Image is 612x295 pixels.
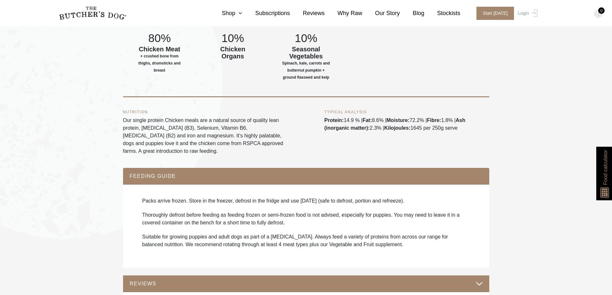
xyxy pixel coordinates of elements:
[282,60,330,81] span: Spinach, kale, carrots and butternut pumpkin + ground flaxseed and kelp
[400,9,424,18] a: Blog
[209,46,257,60] h6: Chicken Organs
[136,53,184,74] span: + crushed bone from thighs, drumsticks and breast
[516,7,537,20] a: Login
[362,9,400,18] a: Our Story
[290,9,325,18] a: Reviews
[123,32,196,44] h4: 80%
[282,46,330,81] h6: Seasonal Vegetables
[362,117,372,123] b: Fat:
[476,7,514,20] span: Start [DATE]
[209,9,242,18] a: Shop
[123,110,288,114] h5: NUTRITION
[427,117,441,123] b: Fibre:
[324,110,489,155] div: 14.9 % | 8.6% | 72.2% | 1.8% | 2.3% | 1645 per 250g serve
[386,117,410,123] b: Moisture:
[384,125,411,131] b: Kilojoules:
[129,172,483,180] button: FEEDING GUIDE
[142,197,470,205] p: Packs arrive frozen. Store in the freezer, defrost in the fridge and use [DATE] (safe to defrost,...
[424,9,460,18] a: Stockists
[324,110,489,114] h5: TYPICAL ANALYSIS
[196,32,270,44] h4: 10%
[142,233,470,248] p: Suitable for growing puppies and adult dogs as part of a [MEDICAL_DATA]. Always feed a variety of...
[598,7,605,14] div: 0
[470,7,517,20] a: Start [DATE]
[270,32,343,44] h4: 10%
[325,9,362,18] a: Why Raw
[129,279,483,288] button: REVIEWS
[123,117,288,155] p: Our single protein Chicken meals are a natural source of quality lean protein, [MEDICAL_DATA] (B3...
[242,9,290,18] a: Subscriptions
[324,117,344,123] b: Protein:
[136,46,184,74] h6: Chicken Meat
[601,150,609,185] span: Food calculator
[594,10,602,18] img: TBD_Cart-Empty.png
[142,211,470,227] p: Thoroughly defrost before feeding as feeding frozen or semi-frozen food is not advised, especiall...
